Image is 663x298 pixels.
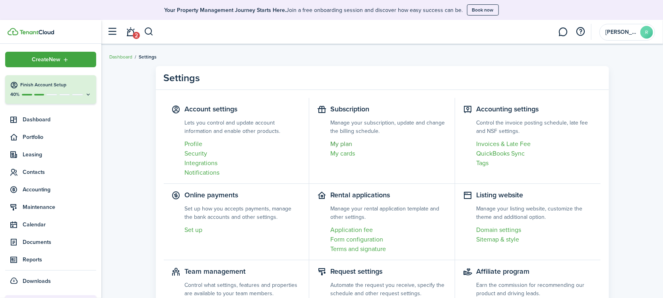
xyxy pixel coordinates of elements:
a: My cards [330,149,447,158]
a: Tags [476,158,593,168]
span: Maintenance [23,203,96,211]
a: Notifications [185,168,301,177]
a: Form configuration [330,235,447,244]
img: TenantCloud [8,28,18,35]
a: Sitemap & style [476,235,593,244]
a: Profile [185,139,301,149]
a: QuickBooks Sync [476,149,593,158]
a: Domain settings [476,225,593,235]
button: Search [144,25,154,39]
span: 2 [133,32,140,39]
a: Application fee [330,225,447,235]
button: Open sidebar [105,24,120,39]
a: Notifications [123,22,138,42]
settings-item-description: Manage your rental application template and other settings. [330,205,447,221]
button: Finish Account Setup40% [5,75,96,104]
span: Leasing [23,150,96,159]
span: Robert [605,29,637,35]
avatar-text: R [640,26,653,39]
a: Reports [5,252,96,267]
span: Contacts [23,168,96,176]
h4: Finish Account Setup [20,82,91,88]
b: Your Property Management Journey Starts Here. [165,6,287,14]
button: Open menu [5,52,96,67]
a: Dashboard [5,112,96,127]
span: Settings [139,53,157,60]
span: Portfolio [23,133,96,141]
span: Calendar [23,220,96,229]
settings-item-description: Set up how you accepts payments, manage the bank accounts and other settings. [185,205,301,221]
settings-item-description: Control the invoice posting schedule, late fee and NSF settings. [476,119,593,135]
span: Accounting [23,185,96,194]
span: Documents [23,238,96,246]
settings-item-description: Manage your subscription, update and change the billing schedule. [330,119,447,135]
a: My plan [330,139,447,149]
settings-item-description: Control what settings, features and properties are available to your team members. [185,281,301,298]
a: Messaging [556,22,571,42]
a: Integrations [185,158,301,168]
settings-item-description: Manage your listing website, customize the theme and additional option. [476,205,593,221]
a: Security [185,149,301,158]
a: Dashboard [109,53,132,60]
button: Book now [467,4,499,16]
p: Join a free onboarding session and discover how easy success can be. [165,6,463,14]
settings-item-description: Lets you control and update account information and enable other products. [185,119,301,135]
span: Reports [23,255,96,264]
button: Open resource center [574,25,587,39]
settings-item-description: Earn the commission for recommending our product and driving leads. [476,281,593,298]
span: Create New [32,57,61,62]
a: Invoices & Late Fee [476,139,593,149]
span: Dashboard [23,115,96,124]
a: Terms and signature [330,244,447,254]
span: Downloads [23,277,51,285]
a: Set up [185,225,301,235]
panel-main-title: Settings [164,70,200,86]
settings-item-description: Automate the request you receive, specify the schedule and other request settings. [330,281,447,298]
p: 40% [10,91,20,98]
img: TenantCloud [19,30,54,35]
